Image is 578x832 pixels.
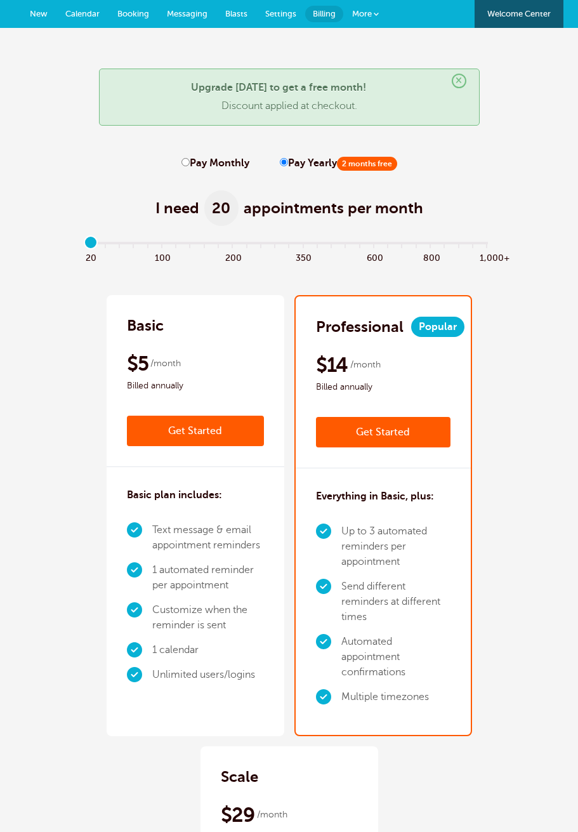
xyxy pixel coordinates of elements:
[30,9,48,18] span: New
[352,9,372,18] span: More
[127,487,222,503] h3: Basic plan includes:
[337,157,397,171] span: 2 months free
[316,317,404,337] h2: Professional
[152,518,264,558] li: Text message & email appointment reminders
[152,598,264,638] li: Customize when the reminder is sent
[341,519,450,574] li: Up to 3 automated reminders per appointment
[84,249,98,264] span: 20
[225,9,247,18] span: Blasts
[155,198,199,218] span: I need
[191,82,366,93] strong: Upgrade [DATE] to get a free month!
[152,558,264,598] li: 1 automated reminder per appointment
[341,685,450,710] li: Multiple timezones
[313,9,336,18] span: Billing
[221,767,258,787] h2: Scale
[480,249,494,264] span: 1,000+
[280,157,397,169] label: Pay Yearly
[341,630,450,685] li: Automated appointment confirmations
[411,317,464,337] span: Popular
[257,807,287,822] span: /month
[65,9,100,18] span: Calendar
[155,249,169,264] span: 100
[296,249,310,264] span: 350
[181,157,249,169] label: Pay Monthly
[350,357,381,373] span: /month
[423,249,437,264] span: 800
[316,489,434,504] h3: Everything in Basic, plus:
[244,198,423,218] span: appointments per month
[265,9,296,18] span: Settings
[167,9,207,18] span: Messaging
[204,190,239,226] span: 20
[367,249,381,264] span: 600
[280,158,288,166] input: Pay Yearly2 months free
[316,352,348,378] span: $14
[112,100,466,112] p: Discount applied at checkout.
[127,351,149,376] span: $5
[117,9,149,18] span: Booking
[152,663,264,687] li: Unlimited users/logins
[127,416,264,446] a: Get Started
[452,74,466,88] span: ×
[150,356,181,371] span: /month
[181,158,190,166] input: Pay Monthly
[225,249,239,264] span: 200
[316,417,450,447] a: Get Started
[341,574,450,630] li: Send different reminders at different times
[316,380,450,395] span: Billed annually
[127,315,164,336] h2: Basic
[127,378,264,393] span: Billed annually
[152,638,264,663] li: 1 calendar
[221,802,255,828] span: $29
[305,6,343,22] a: Billing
